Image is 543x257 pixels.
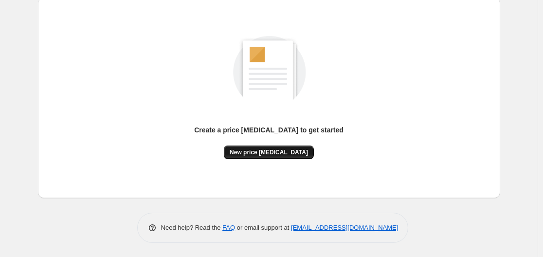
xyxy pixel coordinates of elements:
[235,224,291,231] span: or email support at
[291,224,398,231] a: [EMAIL_ADDRESS][DOMAIN_NAME]
[161,224,223,231] span: Need help? Read the
[222,224,235,231] a: FAQ
[224,146,314,159] button: New price [MEDICAL_DATA]
[194,125,344,135] p: Create a price [MEDICAL_DATA] to get started
[230,148,308,156] span: New price [MEDICAL_DATA]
